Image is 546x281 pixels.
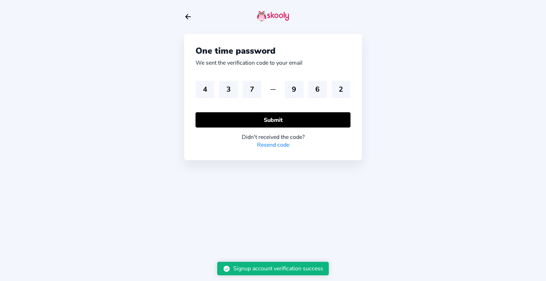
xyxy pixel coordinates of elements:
[196,59,303,67] div: We sent the verification code to your email
[269,85,277,94] ion-icon: remove outline
[257,10,289,22] img: skooly-logo.png
[257,141,289,149] a: Resend code
[184,13,192,21] button: arrow back outline
[223,265,230,272] ion-icon: checkmark circle
[196,45,350,56] div: One time password
[233,265,323,272] div: Signup account verification success
[196,133,350,141] div: Didn't received the code?
[196,112,350,128] button: Submit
